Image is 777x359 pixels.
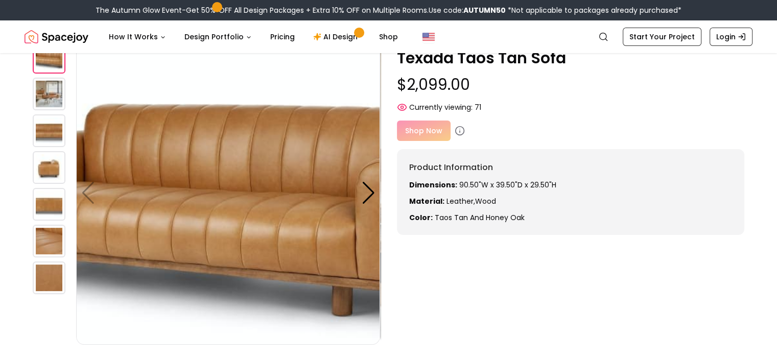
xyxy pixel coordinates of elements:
[463,5,506,15] b: AUTUMN50
[435,212,525,223] span: taos tan and honey oak
[25,20,752,53] nav: Global
[397,49,745,67] p: Texada Taos Tan Sofa
[397,76,745,94] p: $2,099.00
[371,27,406,47] a: Shop
[409,212,433,223] strong: Color:
[33,151,65,184] img: https://storage.googleapis.com/spacejoy-main/assets/601d33f2d454aa001c8b975a/product_3_o2d399bjc83k
[475,102,481,112] span: 71
[305,27,369,47] a: AI Design
[33,78,65,110] img: https://storage.googleapis.com/spacejoy-main/assets/601d33f2d454aa001c8b975a/product_1_pd841o282i5
[101,27,406,47] nav: Main
[33,41,65,74] img: https://storage.googleapis.com/spacejoy-main/assets/601d33f2d454aa001c8b975a/product_0_g72ija16h4i8
[33,188,65,221] img: https://storage.googleapis.com/spacejoy-main/assets/601d33f2d454aa001c8b975a/product_4_1alk0ecd626c
[33,261,65,294] img: https://storage.googleapis.com/spacejoy-main/assets/601d33f2d454aa001c8b975a/product_6_m41o6hcbjk8k
[409,196,444,206] strong: Material:
[33,114,65,147] img: https://storage.googleapis.com/spacejoy-main/assets/601d33f2d454aa001c8b975a/product_2_1f013c8cc6ghf
[25,27,88,47] a: Spacejoy
[380,41,684,345] img: https://storage.googleapis.com/spacejoy-main/assets/601d33f2d454aa001c8b975a/product_1_pd841o282i5
[176,27,260,47] button: Design Portfolio
[506,5,681,15] span: *Not applicable to packages already purchased*
[101,27,174,47] button: How It Works
[96,5,681,15] div: The Autumn Glow Event-Get 50% OFF All Design Packages + Extra 10% OFF on Multiple Rooms.
[409,180,457,190] strong: Dimensions:
[33,225,65,257] img: https://storage.googleapis.com/spacejoy-main/assets/601d33f2d454aa001c8b975a/product_5_ne5502kncnc
[710,28,752,46] a: Login
[446,196,496,206] span: leather,wood
[262,27,303,47] a: Pricing
[409,180,733,190] p: 90.50"W x 39.50"D x 29.50"H
[409,102,473,112] span: Currently viewing:
[409,161,733,174] h6: Product Information
[25,27,88,47] img: Spacejoy Logo
[422,31,435,43] img: United States
[429,5,506,15] span: Use code:
[623,28,701,46] a: Start Your Project
[76,41,380,345] img: https://storage.googleapis.com/spacejoy-main/assets/601d33f2d454aa001c8b975a/product_0_g72ija16h4i8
